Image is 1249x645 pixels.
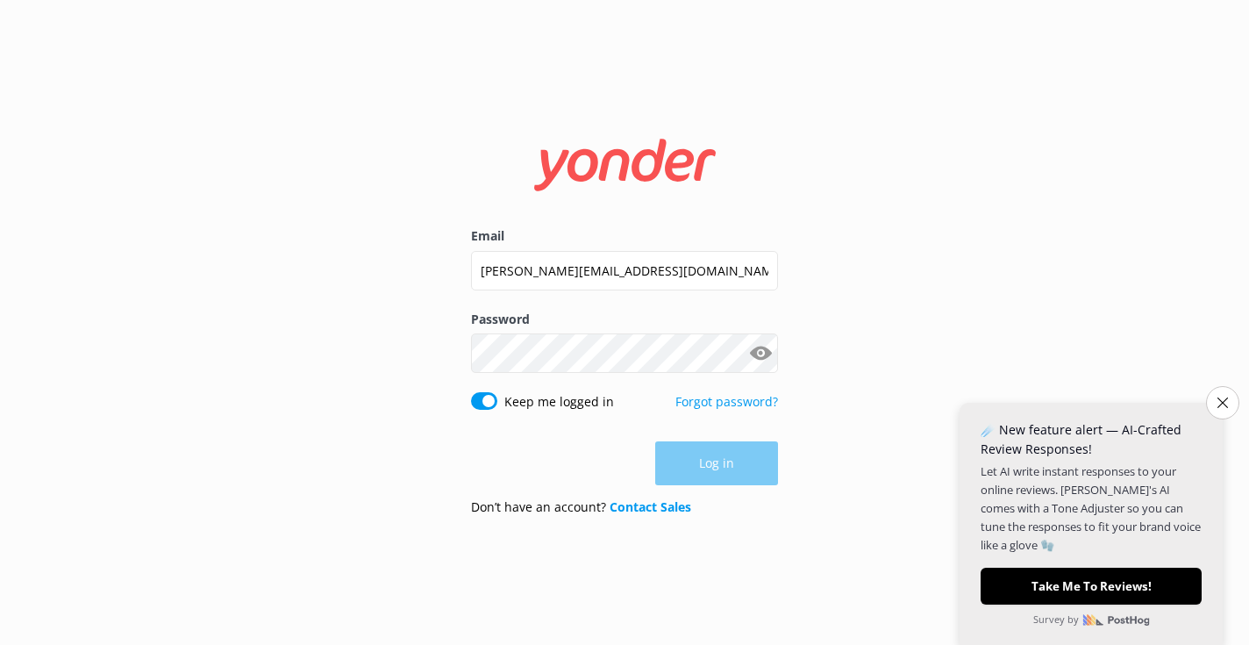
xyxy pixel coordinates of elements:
a: Forgot password? [675,393,778,410]
label: Password [471,310,778,329]
label: Keep me logged in [504,392,614,412]
label: Email [471,226,778,246]
input: user@emailaddress.com [471,251,778,290]
a: Contact Sales [610,498,691,515]
button: Show password [743,336,778,371]
p: Don’t have an account? [471,498,691,517]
